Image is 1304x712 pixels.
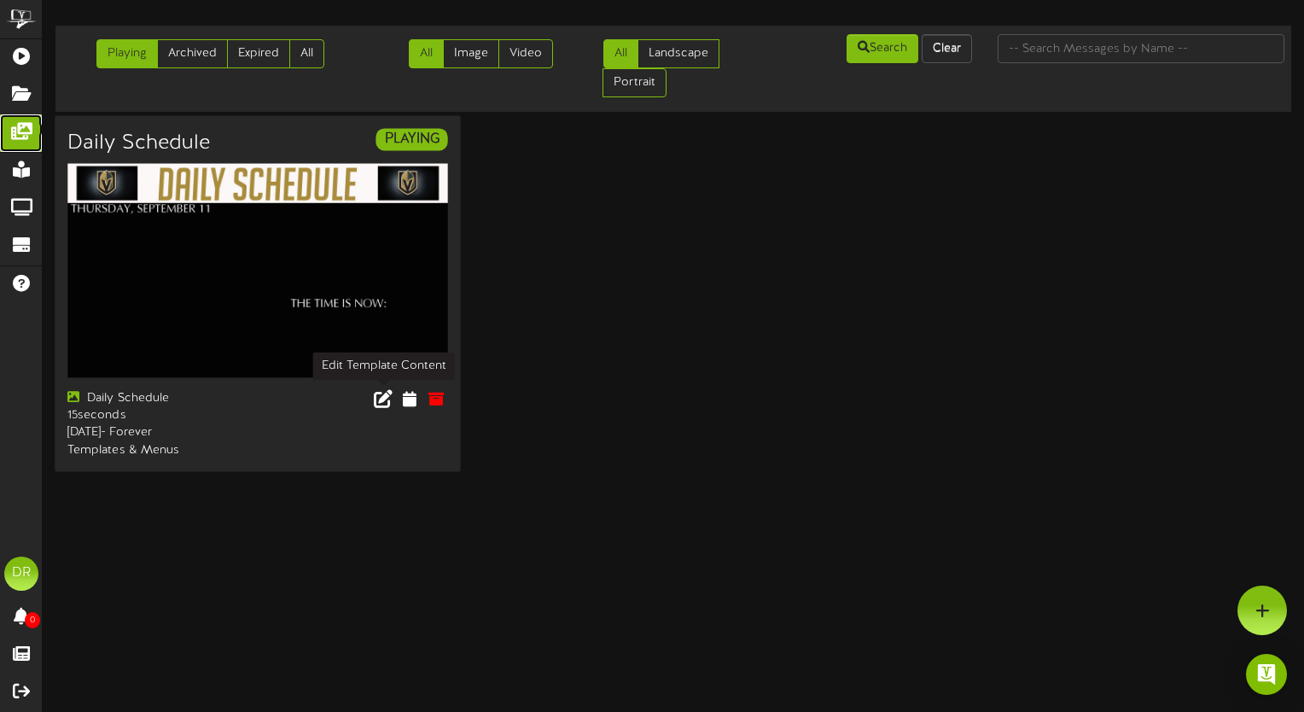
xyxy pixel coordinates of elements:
div: Open Intercom Messenger [1246,654,1287,695]
a: Playing [96,39,158,68]
a: All [289,39,324,68]
button: Search [847,34,918,63]
a: All [409,39,444,68]
input: -- Search Messages by Name -- [998,34,1284,63]
a: Expired [227,39,290,68]
div: 15 seconds [67,408,245,425]
div: Templates & Menus [67,442,245,459]
h3: Daily Schedule [67,132,209,155]
strong: PLAYING [385,131,440,147]
a: Video [498,39,553,68]
div: [DATE] - Forever [67,425,245,442]
button: Clear [922,34,972,63]
a: Image [443,39,499,68]
span: 0 [25,612,40,628]
img: 2a639b48-986a-4e04-97ef-e2b410ea6fdb.png [67,164,448,378]
a: Portrait [603,68,667,97]
div: Daily Schedule [67,391,245,408]
a: Archived [157,39,228,68]
div: DR [4,557,38,591]
a: Landscape [637,39,719,68]
a: All [603,39,638,68]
